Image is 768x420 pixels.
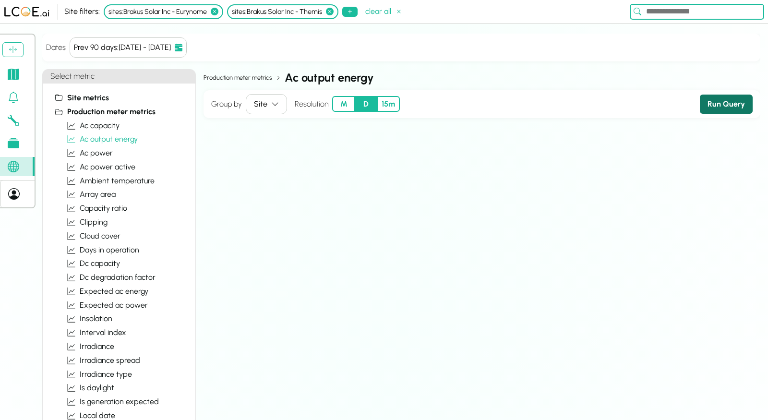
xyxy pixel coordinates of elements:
img: LCOE.ai [4,6,50,17]
span: is generation expected [80,396,159,408]
span: days in operation [80,244,139,256]
span: interval index [80,327,126,338]
span: array area [80,189,116,200]
span: irradiance spread [80,355,140,366]
span: insolation [80,313,112,324]
button: 15 minutes [377,96,400,112]
h4: Dates [46,42,66,53]
div: sites: Brakus Solar Inc - Eurynome [104,4,223,19]
span: capacity ratio [80,203,127,214]
div: Site [254,98,267,110]
span: ac power active [80,161,135,173]
button: Day [355,96,377,112]
div: Production meter metrics [204,73,281,82]
div: Prev 90 days : [DATE] - [DATE] [74,42,171,53]
span: is daylight [80,382,114,394]
div: Site filters: [64,6,100,17]
span: ac capacity [80,120,120,132]
span: Production meter metrics [67,106,156,118]
span: irradiance type [80,369,132,380]
span: cloud cover [80,230,120,242]
span: dc degradation factor [80,272,156,283]
button: Prev 90 days:[DATE] - [DATE] [70,37,187,58]
span: dc capacity [80,258,120,269]
div: sites: Brakus Solar Inc - Themis [227,4,338,19]
span: expected ac energy [80,286,148,297]
h2: ac output energy [285,69,374,86]
span: clipping [80,216,108,228]
button: Month [332,96,355,112]
span: ac power [80,147,113,159]
span: ac output energy [80,133,138,145]
label: Group by [211,98,242,110]
span: expected ac power [80,300,148,311]
span: irradiance [80,341,114,352]
button: Run Query [700,95,753,114]
button: clear all [361,5,407,19]
h4: Resolution [295,98,328,110]
span: ambient temperature [80,175,155,187]
span: Site metrics [67,92,109,104]
button: Select metric [43,70,195,84]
